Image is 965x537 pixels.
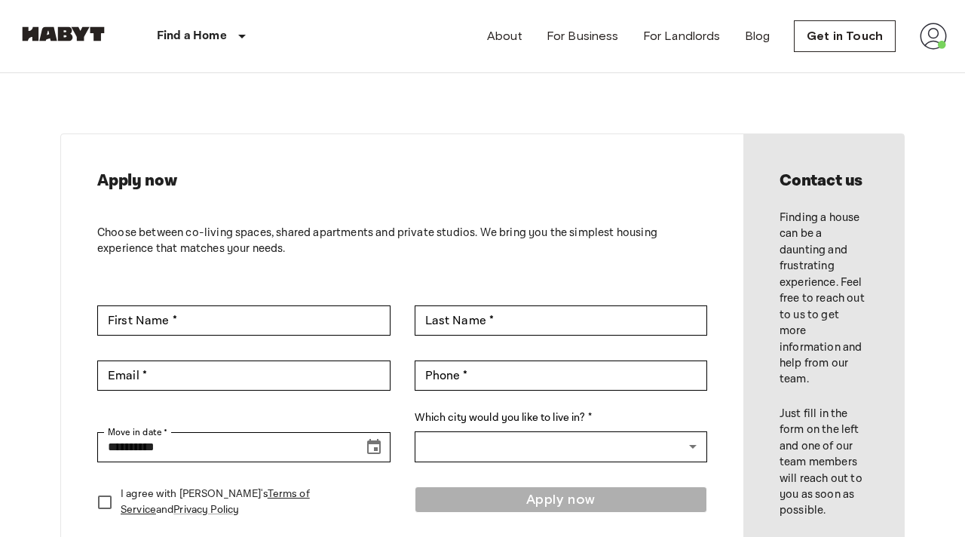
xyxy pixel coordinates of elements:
[18,26,109,41] img: Habyt
[121,487,310,517] a: Terms of Service
[643,27,721,45] a: For Landlords
[780,210,868,388] p: Finding a house can be a daunting and frustrating experience. Feel free to reach out to us to get...
[794,20,896,52] a: Get in Touch
[173,503,239,517] a: Privacy Policy
[108,425,168,439] label: Move in date
[745,27,770,45] a: Blog
[415,410,708,426] label: Which city would you like to live in? *
[487,27,522,45] a: About
[780,170,868,192] h2: Contact us
[920,23,947,50] img: avatar
[359,432,389,462] button: Choose date, selected date is Oct 16, 2025
[121,486,378,518] p: I agree with [PERSON_NAME]'s and
[97,170,707,192] h2: Apply now
[547,27,619,45] a: For Business
[780,406,868,519] p: Just fill in the form on the left and one of our team members will reach out to you as soon as po...
[97,225,707,257] p: Choose between co-living spaces, shared apartments and private studios. We bring you the simplest...
[157,27,227,45] p: Find a Home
